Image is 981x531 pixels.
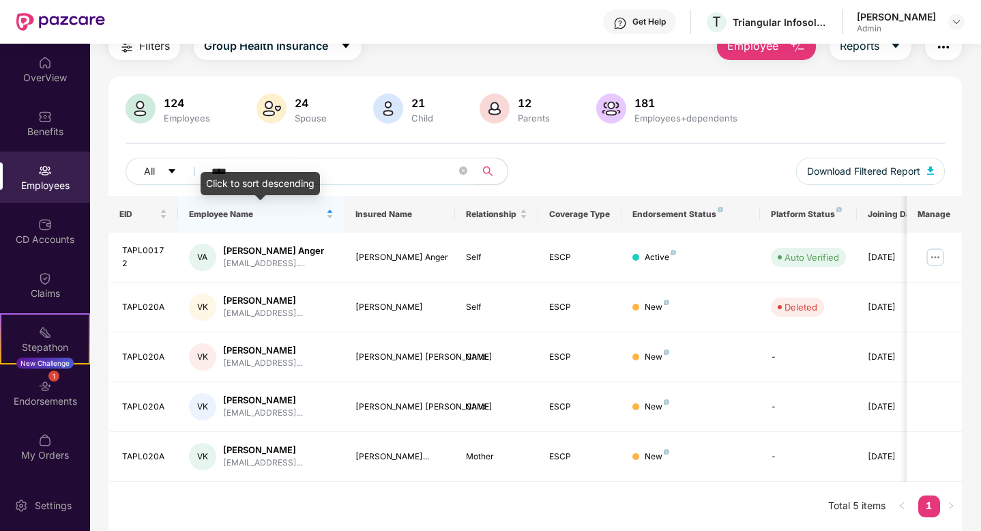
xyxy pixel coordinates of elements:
div: ESCP [549,301,611,314]
img: New Pazcare Logo [16,13,105,31]
div: Active [645,251,676,264]
div: New [645,301,669,314]
img: svg+xml;base64,PHN2ZyB4bWxucz0iaHR0cDovL3d3dy53My5vcmcvMjAwMC9zdmciIHhtbG5zOnhsaW5rPSJodHRwOi8vd3... [789,39,806,55]
span: All [144,164,155,179]
div: 24 [292,96,330,110]
li: Next Page [940,496,962,517]
img: svg+xml;base64,PHN2ZyB4bWxucz0iaHR0cDovL3d3dy53My5vcmcvMjAwMC9zdmciIHhtbG5zOnhsaW5rPSJodHRwOi8vd3... [596,94,626,124]
div: ESCP [549,251,611,264]
button: Download Filtered Report [796,158,945,185]
span: Relationship [466,209,517,220]
a: 1 [918,496,940,516]
div: 181 [632,96,740,110]
div: [PERSON_NAME] [PERSON_NAME] [355,401,445,414]
div: Stepathon [1,340,89,354]
div: TAPL00172 [122,244,167,270]
div: [EMAIL_ADDRESS].... [223,257,324,270]
img: svg+xml;base64,PHN2ZyBpZD0iU2V0dGluZy0yMHgyMCIgeG1sbnM9Imh0dHA6Ly93d3cudzMub3JnLzIwMDAvc3ZnIiB3aW... [14,499,28,513]
button: Group Health Insurancecaret-down [194,33,362,60]
div: [PERSON_NAME] [PERSON_NAME] [355,351,445,364]
img: svg+xml;base64,PHN2ZyBpZD0iQ2xhaW0iIHhtbG5zPSJodHRwOi8vd3d3LnczLm9yZy8yMDAwL3N2ZyIgd2lkdGg9IjIwIi... [38,272,52,285]
span: caret-down [890,40,901,53]
span: caret-down [167,167,177,177]
button: right [940,496,962,517]
span: Reports [840,38,879,55]
span: Filters [139,38,170,55]
img: svg+xml;base64,PHN2ZyB4bWxucz0iaHR0cDovL3d3dy53My5vcmcvMjAwMC9zdmciIHdpZHRoPSI4IiBoZWlnaHQ9IjgiIH... [664,300,669,305]
span: caret-down [340,40,351,53]
div: VK [189,443,216,470]
button: search [474,158,508,185]
div: ESCP [549,351,611,364]
span: T [712,14,721,30]
div: Endorsement Status [632,209,749,220]
li: Previous Page [891,496,913,517]
div: TAPL020A [122,450,167,463]
div: 124 [161,96,213,110]
span: close-circle [459,167,467,175]
div: 21 [409,96,436,110]
div: [DATE] [868,301,929,314]
div: [DATE] [868,251,929,264]
button: Filters [108,33,180,60]
img: svg+xml;base64,PHN2ZyB4bWxucz0iaHR0cDovL3d3dy53My5vcmcvMjAwMC9zdmciIHhtbG5zOnhsaW5rPSJodHRwOi8vd3... [126,94,156,124]
span: Employee Name [189,209,323,220]
div: VK [189,393,216,420]
div: Triangular Infosolutions Private Limited [733,16,828,29]
div: [PERSON_NAME] [223,394,303,407]
button: left [891,496,913,517]
div: 1 [48,370,59,381]
div: [EMAIL_ADDRESS]... [223,357,303,370]
th: Joining Date [857,196,940,233]
div: [PERSON_NAME] [223,444,303,457]
div: TAPL020A [122,351,167,364]
div: Self [466,301,527,314]
img: svg+xml;base64,PHN2ZyBpZD0iSGVscC0zMngzMiIgeG1sbnM9Imh0dHA6Ly93d3cudzMub3JnLzIwMDAvc3ZnIiB3aWR0aD... [613,16,627,30]
div: [PERSON_NAME] [355,301,445,314]
img: svg+xml;base64,PHN2ZyB4bWxucz0iaHR0cDovL3d3dy53My5vcmcvMjAwMC9zdmciIHdpZHRoPSIyMSIgaGVpZ2h0PSIyMC... [38,326,52,339]
img: svg+xml;base64,PHN2ZyB4bWxucz0iaHR0cDovL3d3dy53My5vcmcvMjAwMC9zdmciIHdpZHRoPSI4IiBoZWlnaHQ9IjgiIH... [836,207,842,212]
img: svg+xml;base64,PHN2ZyBpZD0iTXlfT3JkZXJzIiBkYXRhLW5hbWU9Ik15IE9yZGVycyIgeG1sbnM9Imh0dHA6Ly93d3cudz... [38,433,52,447]
div: [DATE] [868,351,929,364]
div: [PERSON_NAME] [857,10,936,23]
div: [PERSON_NAME] Anger [223,244,324,257]
span: EID [119,209,157,220]
div: [EMAIL_ADDRESS]... [223,457,303,470]
div: Child [466,401,527,414]
div: New [645,351,669,364]
button: Reportscaret-down [830,33,911,60]
img: svg+xml;base64,PHN2ZyB4bWxucz0iaHR0cDovL3d3dy53My5vcmcvMjAwMC9zdmciIHhtbG5zOnhsaW5rPSJodHRwOi8vd3... [927,167,934,175]
img: svg+xml;base64,PHN2ZyBpZD0iQ0RfQWNjb3VudHMiIGRhdGEtbmFtZT0iQ0QgQWNjb3VudHMiIHhtbG5zPSJodHRwOi8vd3... [38,218,52,231]
img: svg+xml;base64,PHN2ZyB4bWxucz0iaHR0cDovL3d3dy53My5vcmcvMjAwMC9zdmciIHdpZHRoPSIyNCIgaGVpZ2h0PSIyNC... [119,39,135,55]
div: Platform Status [771,209,846,220]
span: left [898,502,906,510]
div: 12 [515,96,553,110]
div: [PERSON_NAME] Anger [355,251,445,264]
img: svg+xml;base64,PHN2ZyB4bWxucz0iaHR0cDovL3d3dy53My5vcmcvMjAwMC9zdmciIHdpZHRoPSI4IiBoZWlnaHQ9IjgiIH... [664,399,669,405]
img: svg+xml;base64,PHN2ZyB4bWxucz0iaHR0cDovL3d3dy53My5vcmcvMjAwMC9zdmciIHhtbG5zOnhsaW5rPSJodHRwOi8vd3... [480,94,510,124]
div: Click to sort descending [201,172,320,195]
img: svg+xml;base64,PHN2ZyB4bWxucz0iaHR0cDovL3d3dy53My5vcmcvMjAwMC9zdmciIHdpZHRoPSI4IiBoZWlnaHQ9IjgiIH... [664,449,669,455]
div: Deleted [785,300,817,314]
img: svg+xml;base64,PHN2ZyB4bWxucz0iaHR0cDovL3d3dy53My5vcmcvMjAwMC9zdmciIHdpZHRoPSI4IiBoZWlnaHQ9IjgiIH... [671,250,676,255]
span: Group Health Insurance [204,38,328,55]
div: Get Help [632,16,666,27]
div: Spouse [292,113,330,124]
div: TAPL020A [122,301,167,314]
img: svg+xml;base64,PHN2ZyBpZD0iRHJvcGRvd24tMzJ4MzIiIHhtbG5zPSJodHRwOi8vd3d3LnczLm9yZy8yMDAwL3N2ZyIgd2... [951,16,962,27]
img: manageButton [924,246,946,268]
img: svg+xml;base64,PHN2ZyB4bWxucz0iaHR0cDovL3d3dy53My5vcmcvMjAwMC9zdmciIHdpZHRoPSI4IiBoZWlnaHQ9IjgiIH... [664,349,669,355]
th: Coverage Type [538,196,621,233]
button: Allcaret-down [126,158,209,185]
div: New [645,401,669,414]
img: svg+xml;base64,PHN2ZyBpZD0iSG9tZSIgeG1sbnM9Imh0dHA6Ly93d3cudzMub3JnLzIwMDAvc3ZnIiB3aWR0aD0iMjAiIG... [38,56,52,70]
div: Admin [857,23,936,34]
span: close-circle [459,165,467,178]
img: svg+xml;base64,PHN2ZyB4bWxucz0iaHR0cDovL3d3dy53My5vcmcvMjAwMC9zdmciIHhtbG5zOnhsaW5rPSJodHRwOi8vd3... [373,94,403,124]
div: [PERSON_NAME] [223,294,303,307]
li: 1 [918,496,940,517]
span: Download Filtered Report [807,164,920,179]
div: TAPL020A [122,401,167,414]
div: [DATE] [868,401,929,414]
div: [EMAIL_ADDRESS]... [223,307,303,320]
